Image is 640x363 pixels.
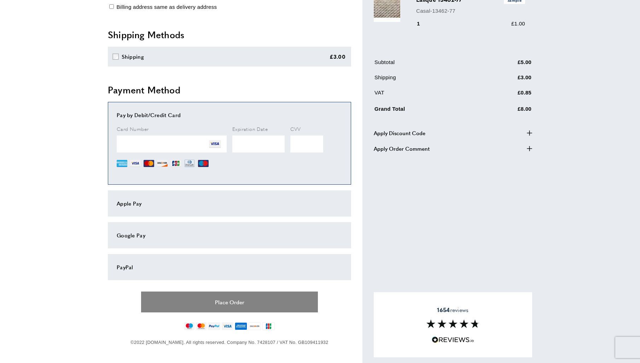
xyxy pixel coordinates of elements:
[144,158,154,169] img: MC.png
[432,336,474,343] img: Reviews.io 5 stars
[130,340,328,345] span: ©2022 [DOMAIN_NAME]. All rights reserved. Company No. 7428107 / VAT No. GB109411932
[437,306,469,313] span: reviews
[198,158,209,169] img: MI.png
[426,319,479,328] img: Reviews section
[196,322,206,330] img: mastercard
[290,136,323,152] iframe: Secure Credit Card Frame - CVV
[117,199,342,208] div: Apple Pay
[416,19,430,28] div: 1
[108,28,351,41] h2: Shipping Methods
[374,104,482,119] td: Grand Total
[290,125,301,132] span: CVV
[157,158,168,169] img: DI.png
[235,322,247,330] img: american-express
[222,322,233,330] img: visa
[117,136,227,152] iframe: Secure Credit Card Frame - Credit Card Number
[208,322,220,330] img: paypal
[117,231,342,240] div: Google Pay
[483,73,531,87] td: £3.00
[209,138,221,150] img: VI.png
[184,158,195,169] img: DN.png
[416,7,525,15] p: Casal-13462-77
[249,322,261,330] img: discover
[330,52,346,61] div: £3.00
[116,4,217,10] span: Billing address same as delivery address
[109,4,114,9] input: Billing address same as delivery address
[117,263,342,271] div: PayPal
[374,58,482,72] td: Subtotal
[232,136,285,152] iframe: Secure Credit Card Frame - Expiration Date
[141,292,318,312] button: Place Order
[511,21,525,27] span: £1.00
[374,88,482,102] td: VAT
[374,129,425,137] span: Apply Discount Code
[262,322,275,330] img: jcb
[437,306,450,314] strong: 1654
[122,52,144,61] div: Shipping
[483,58,531,72] td: £5.00
[374,73,482,87] td: Shipping
[170,158,181,169] img: JCB.png
[483,88,531,102] td: £0.85
[117,125,149,132] span: Card Number
[184,322,194,330] img: maestro
[117,158,127,169] img: AE.png
[108,83,351,96] h2: Payment Method
[483,104,531,119] td: £8.00
[374,144,430,153] span: Apply Order Comment
[130,158,141,169] img: VI.png
[117,111,342,119] div: Pay by Debit/Credit Card
[232,125,268,132] span: Expiration Date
